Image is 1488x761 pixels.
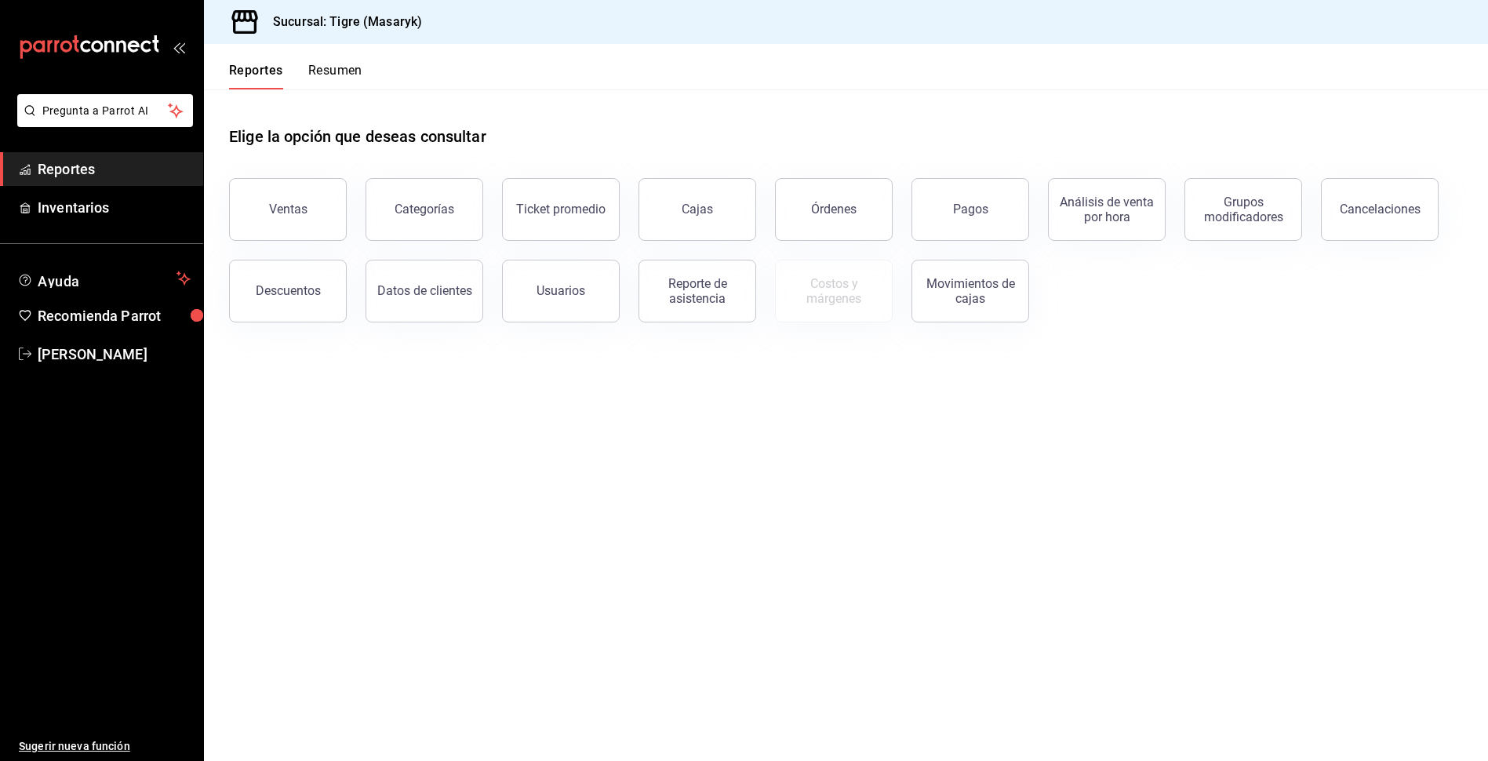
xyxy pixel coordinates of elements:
div: navigation tabs [229,63,362,89]
h3: Sucursal: Tigre (Masaryk) [260,13,422,31]
div: Descuentos [256,283,321,298]
div: Órdenes [811,202,857,217]
button: Reporte de asistencia [638,260,756,322]
button: Datos de clientes [366,260,483,322]
span: Sugerir nueva función [19,738,191,755]
button: Análisis de venta por hora [1048,178,1166,241]
span: Inventarios [38,197,191,218]
button: Movimientos de cajas [911,260,1029,322]
div: Categorías [395,202,454,217]
button: Categorías [366,178,483,241]
button: Grupos modificadores [1184,178,1302,241]
a: Pregunta a Parrot AI [11,114,193,130]
button: Ticket promedio [502,178,620,241]
div: Cajas [682,200,714,219]
button: Usuarios [502,260,620,322]
button: Órdenes [775,178,893,241]
button: Contrata inventarios para ver este reporte [775,260,893,322]
div: Análisis de venta por hora [1058,195,1155,224]
div: Costos y márgenes [785,276,882,306]
span: Pregunta a Parrot AI [42,103,169,119]
span: Ayuda [38,269,170,288]
a: Cajas [638,178,756,241]
span: Reportes [38,158,191,180]
button: Ventas [229,178,347,241]
div: Pagos [953,202,988,217]
button: Pregunta a Parrot AI [17,94,193,127]
div: Ticket promedio [516,202,606,217]
span: Recomienda Parrot [38,305,191,326]
div: Usuarios [537,283,585,298]
h1: Elige la opción que deseas consultar [229,125,486,148]
div: Datos de clientes [377,283,472,298]
button: open_drawer_menu [173,41,185,53]
button: Reportes [229,63,283,89]
button: Resumen [308,63,362,89]
button: Descuentos [229,260,347,322]
div: Cancelaciones [1340,202,1421,217]
div: Movimientos de cajas [922,276,1019,306]
span: [PERSON_NAME] [38,344,191,365]
button: Pagos [911,178,1029,241]
button: Cancelaciones [1321,178,1439,241]
div: Grupos modificadores [1195,195,1292,224]
div: Reporte de asistencia [649,276,746,306]
div: Ventas [269,202,307,217]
